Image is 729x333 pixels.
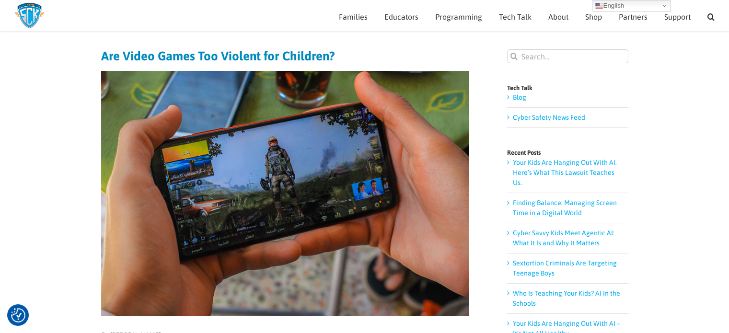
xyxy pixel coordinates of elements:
h1: Are Video Games Too Violent for Children? [101,49,469,63]
a: Finding Balance: Managing Screen Time in a Digital World [513,199,617,217]
img: en [595,2,603,10]
input: Search... [507,49,628,63]
span: Families [339,13,368,21]
button: Consent Preferences [11,308,25,322]
span: About [548,13,568,21]
span: Support [664,13,691,21]
a: Your Kids Are Hanging Out With AI. Here’s What This Lawsuit Teaches Us. [513,159,617,186]
span: Shop [585,13,602,21]
a: Cyber Safety News Feed [513,114,585,121]
img: Savvy Cyber Kids Logo [14,2,45,29]
span: Programming [435,13,482,21]
a: Who Is Teaching Your Kids? AI In the Schools [513,289,620,307]
a: Blog [513,93,526,101]
a: Sextortion Criminals Are Targeting Teenage Boys [513,259,617,277]
span: Educators [384,13,418,21]
a: Cyber Savvy Kids Meet Agentic AI: What It Is and Why It Matters [513,229,614,247]
img: Revisit consent button [11,308,25,322]
span: Tech Talk [499,13,532,21]
input: Search [507,49,521,63]
span: Partners [619,13,648,21]
h4: Tech Talk [507,85,628,91]
h4: Recent Posts [507,149,628,156]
